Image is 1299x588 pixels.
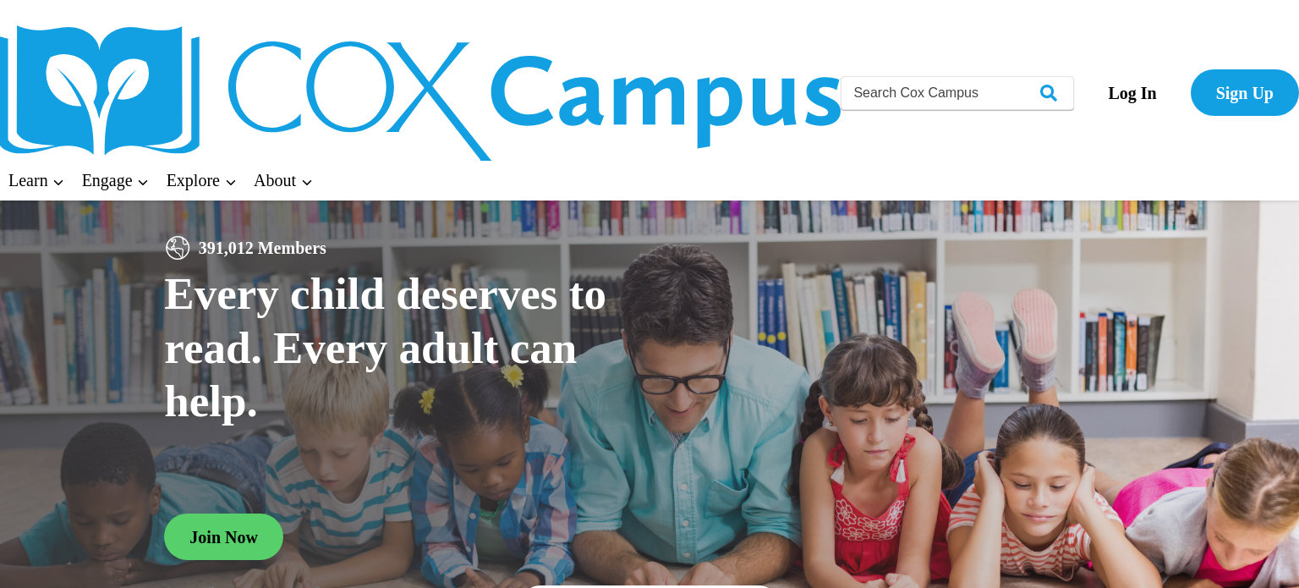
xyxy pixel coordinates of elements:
[254,171,313,190] span: About
[82,171,150,190] span: Engage
[189,528,258,547] span: Join Now
[192,234,333,261] span: 391,012 Members
[164,514,283,560] a: Join Now
[164,269,606,426] strong: Every child deserves to read. Every adult can help.
[1191,69,1299,116] a: Sign Up
[1082,69,1181,116] a: Log In
[167,171,237,190] span: Explore
[1082,69,1299,116] nav: Secondary Navigation
[8,171,65,190] span: Learn
[841,76,1074,110] input: Search Cox Campus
